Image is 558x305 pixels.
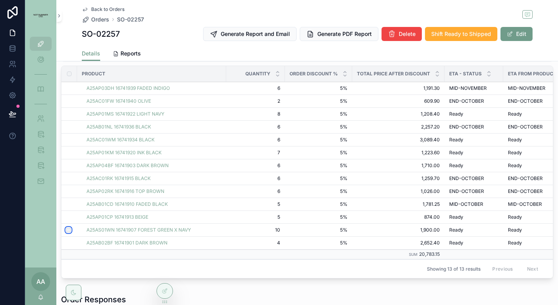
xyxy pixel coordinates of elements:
span: Ready [508,150,522,156]
span: Delete [399,30,416,38]
span: 1,259.70 [357,175,440,182]
button: Delete [382,27,422,41]
span: END-OCTOBER [449,98,484,104]
a: A25AC01RK 16741915 BLACK [86,175,221,182]
span: 6 [231,124,280,130]
a: Ready [449,240,499,246]
span: 5% [290,137,347,143]
a: Ready [449,111,499,117]
span: Ready [449,162,463,169]
a: A25AS01WN 16741907 FOREST GREEN X NAVY [86,227,191,233]
a: 2,257.20 [357,124,440,130]
a: Ready [449,214,499,220]
span: A25AB02BF 16741901 DARK BROWN [86,240,167,246]
a: A25AC01RK 16741915 BLACK [86,175,151,182]
span: 7 [231,150,280,156]
a: Reports [113,46,141,62]
a: 1,026.00 [357,188,440,194]
span: A25AP02RK 16741916 TOP BROWN [86,188,164,194]
span: 5% [290,98,347,104]
span: 1,208.40 [357,111,440,117]
a: 5% [290,240,347,246]
a: A25AP01MS 16741922 LIGHT NAVY [86,111,164,117]
a: A25AC01FW 16741940 OLIVE [86,98,151,104]
a: 5% [290,162,347,169]
span: Ready [449,137,463,143]
a: 1,191.30 [357,85,440,91]
a: A25AB01NL 16741936 BLACK [86,124,151,130]
span: Generate PDF Report [317,30,372,38]
a: A25AB01NL 16741936 BLACK [86,124,221,130]
a: A25AP01CP 16741913 BEIGE [86,214,148,220]
a: 6 [231,85,280,91]
a: 874.00 [357,214,440,220]
span: SO-02257 [117,16,144,23]
a: A25AC01WM 16741934 BLACK [86,137,155,143]
span: Ready [449,227,463,233]
span: ETA from Product [508,71,556,77]
a: 5% [290,201,347,207]
small: Sum [409,252,418,257]
a: 8 [231,111,280,117]
a: 6 [231,188,280,194]
a: 5% [290,150,347,156]
h1: Order Responses [61,294,126,305]
a: 5% [290,124,347,130]
span: Ready [449,150,463,156]
span: 6 [231,137,280,143]
a: 10 [231,227,280,233]
span: 6 [231,175,280,182]
span: Generate Report and Email [221,30,290,38]
button: Shift Ready to Shipped [425,27,497,41]
a: 5 [231,214,280,220]
a: 5% [290,188,347,194]
span: MID-NOVEMBER [508,85,545,91]
a: A25AC01WM 16741934 BLACK [86,137,221,143]
a: END-OCTOBER [449,98,499,104]
a: 3,089.40 [357,137,440,143]
a: A25AP04BF 16741903 DARK BROWN [86,162,221,169]
a: 2 [231,98,280,104]
a: Back to Orders [82,6,124,12]
span: 1,710.00 [357,162,440,169]
span: Ready [449,240,463,246]
div: scrollable content [25,31,56,198]
span: Back to Orders [91,6,124,12]
span: A25AB01CD 16741910 FADED BLACK [86,201,168,207]
span: Ready [449,111,463,117]
span: 5% [290,85,347,91]
a: Ready [449,150,499,156]
a: 1,900.00 [357,227,440,233]
span: 5% [290,227,347,233]
span: A25AP01KM 16741920 INK BLACK [86,150,162,156]
span: Ready [508,137,522,143]
a: A25AP02RK 16741916 TOP BROWN [86,188,221,194]
span: 5 [231,201,280,207]
span: END-OCTOBER [508,188,543,194]
a: END-OCTOBER [449,175,499,182]
a: 1,781.25 [357,201,440,207]
span: Reports [121,50,141,57]
span: A25AP04BF 16741903 DARK BROWN [86,162,169,169]
a: MID-NOVEMBER [449,85,499,91]
span: END-OCTOBER [449,188,484,194]
span: Ready [508,214,522,220]
span: A25AP03DH 16741939 FADED INDIGO [86,85,170,91]
span: Shift Ready to Shipped [431,30,491,38]
a: A25AP01CP 16741913 BEIGE [86,214,221,220]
